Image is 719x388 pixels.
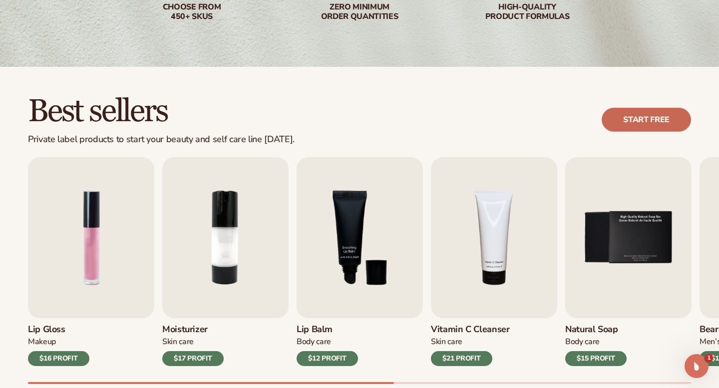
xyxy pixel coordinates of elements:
[431,337,510,347] div: Skin Care
[28,337,89,347] div: Makeup
[296,2,423,21] div: Zero minimum order quantities
[565,157,692,366] a: 5 / 9
[28,324,89,335] h3: Lip Gloss
[28,134,295,145] div: Private label products to start your beauty and self care line [DATE].
[297,337,358,347] div: Body Care
[297,157,423,366] a: 3 / 9
[463,2,591,21] div: High-quality product formulas
[28,95,295,128] h2: Best sellers
[565,324,627,335] h3: Natural Soap
[565,351,627,366] div: $15 PROFIT
[602,108,691,132] a: Start free
[162,351,224,366] div: $17 PROFIT
[162,157,289,366] a: 2 / 9
[565,337,627,347] div: Body Care
[431,324,510,335] h3: Vitamin C Cleanser
[162,324,224,335] h3: Moisturizer
[431,157,557,366] a: 4 / 9
[128,2,256,21] div: Choose from 450+ Skus
[28,157,154,366] a: 1 / 9
[297,351,358,366] div: $12 PROFIT
[297,324,358,335] h3: Lip Balm
[685,354,709,378] iframe: Intercom live chat
[431,351,492,366] div: $21 PROFIT
[705,354,713,362] span: 1
[162,337,224,347] div: Skin Care
[28,351,89,366] div: $16 PROFIT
